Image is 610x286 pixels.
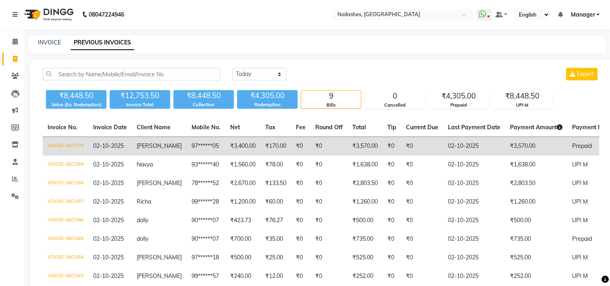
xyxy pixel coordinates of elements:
td: ₹1,260.00 [348,193,383,211]
div: 9 [301,90,361,102]
span: Net [230,124,240,131]
span: dolly [137,235,148,242]
td: ₹3,570.00 [505,137,567,156]
div: ₹8,448.50 [492,90,552,102]
td: V/2025-26/2166 [43,211,88,230]
span: UPI M [572,179,588,187]
td: ₹0 [291,248,310,267]
span: 02-10-2025 [93,272,124,280]
span: Round Off [315,124,343,131]
td: ₹78.00 [260,156,291,174]
td: ₹60.00 [260,193,291,211]
div: Cancelled [365,102,425,109]
div: Value (Ex. Redemption) [46,101,106,108]
button: Export [566,68,598,80]
td: ₹0 [383,174,401,193]
span: Tax [265,124,275,131]
td: ₹0 [310,193,348,211]
span: [PERSON_NAME] [137,179,182,187]
div: ₹12,753.50 [110,90,170,101]
td: ₹3,570.00 [348,137,383,156]
img: logo [21,3,76,26]
td: ₹0 [383,137,401,156]
td: ₹1,560.00 [225,156,260,174]
td: 02-10-2025 [443,174,505,193]
td: V/2025-26/2170 [43,137,88,156]
span: dolly [137,217,148,224]
span: UPI M [572,161,588,168]
td: 02-10-2025 [443,230,505,248]
td: ₹170.00 [260,137,291,156]
td: ₹1,638.00 [348,156,383,174]
td: 02-10-2025 [443,156,505,174]
td: ₹0 [383,267,401,286]
td: ₹35.00 [260,230,291,248]
a: INVOICE [38,39,61,46]
span: Export [577,70,594,78]
span: Current Due [406,124,438,131]
td: ₹0 [401,156,443,174]
td: ₹0 [401,174,443,193]
td: ₹0 [383,230,401,248]
b: 08047224946 [89,3,124,26]
td: ₹0 [291,230,310,248]
span: [PERSON_NAME] [137,254,182,261]
td: ₹0 [291,156,310,174]
td: ₹25.00 [260,248,291,267]
span: Total [352,124,366,131]
span: Client Name [137,124,171,131]
span: Mobile No. [192,124,221,131]
td: ₹0 [291,193,310,211]
td: ₹500.00 [225,248,260,267]
td: V/2025-26/2164 [43,248,88,267]
td: ₹0 [291,267,310,286]
span: Manager [570,11,595,19]
td: ₹525.00 [348,248,383,267]
td: ₹0 [401,230,443,248]
span: 02-10-2025 [93,161,124,168]
span: Last Payment Date [448,124,500,131]
div: Bills [301,102,361,109]
span: 02-10-2025 [93,235,124,242]
td: V/2025-26/2169 [43,156,88,174]
span: 02-10-2025 [93,179,124,187]
div: ₹8,448.50 [173,90,234,101]
div: ₹4,305.00 [429,90,488,102]
td: ₹423.73 [225,211,260,230]
span: 02-10-2025 [93,217,124,224]
div: Redemption [237,101,298,108]
div: Collection [173,101,234,108]
td: V/2025-26/2165 [43,230,88,248]
td: ₹0 [401,267,443,286]
input: Search by Name/Mobile/Email/Invoice No [43,68,220,80]
div: Prepaid [429,102,488,109]
div: ₹4,305.00 [237,90,298,101]
div: Invoice Total [110,101,170,108]
td: ₹1,260.00 [505,193,567,211]
td: ₹735.00 [348,230,383,248]
td: 02-10-2025 [443,137,505,156]
td: ₹500.00 [505,211,567,230]
div: 0 [365,90,425,102]
span: [PERSON_NAME] [137,142,182,149]
td: 02-10-2025 [443,267,505,286]
span: 02-10-2025 [93,254,124,261]
span: Navya [137,161,153,168]
td: ₹0 [401,248,443,267]
td: ₹0 [310,211,348,230]
td: ₹735.00 [505,230,567,248]
td: ₹0 [401,211,443,230]
td: V/2025-26/2167 [43,193,88,211]
span: UPI M [572,254,588,261]
span: Prepaid [572,235,592,242]
td: ₹0 [383,156,401,174]
td: ₹3,400.00 [225,137,260,156]
span: UPI M [572,217,588,224]
td: ₹525.00 [505,248,567,267]
td: V/2025-26/2163 [43,267,88,286]
span: UPI M [572,198,588,205]
td: ₹2,803.50 [505,174,567,193]
td: ₹0 [310,248,348,267]
span: Tip [387,124,396,131]
td: ₹0 [310,156,348,174]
